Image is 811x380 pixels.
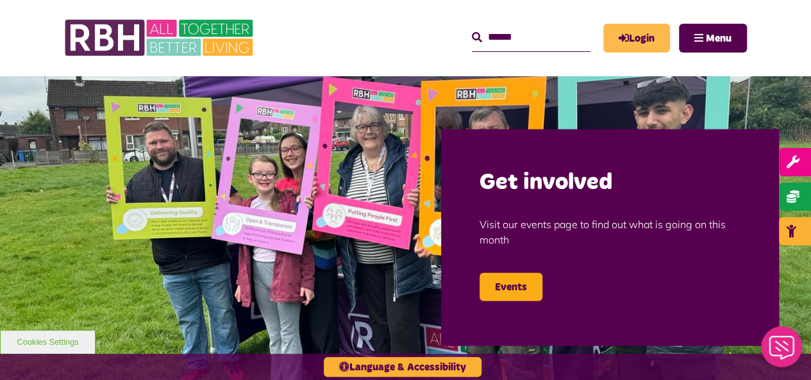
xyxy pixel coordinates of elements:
iframe: Netcall Web Assistant for live chat [753,322,811,380]
p: Visit our events page to find out what is going on this month [480,197,740,267]
a: MyRBH [603,24,670,53]
img: RBH [64,13,256,63]
a: Events [480,273,542,301]
span: Menu [706,33,732,44]
button: Navigation [679,24,747,53]
h2: Get involved [480,167,740,197]
button: Language & Accessibility [324,357,481,377]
